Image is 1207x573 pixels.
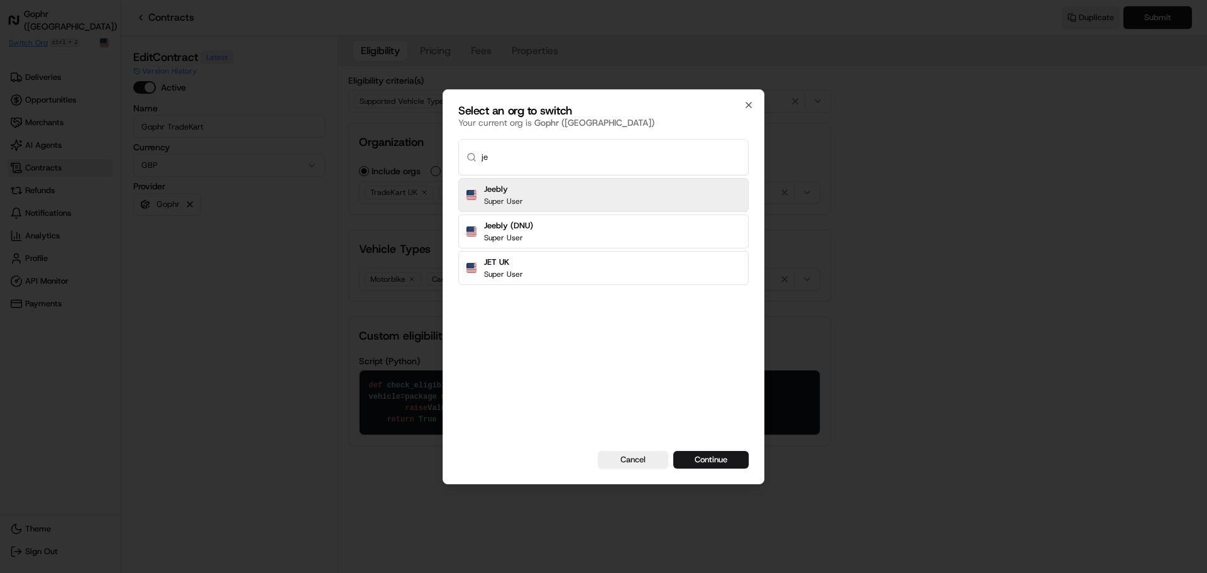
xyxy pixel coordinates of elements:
[458,116,749,129] p: Your current org is
[534,117,654,128] span: Gophr ([GEOGRAPHIC_DATA])
[484,196,523,206] p: Super User
[484,184,523,195] h2: Jeebly
[598,451,668,469] button: Cancel
[673,451,749,469] button: Continue
[484,233,533,243] p: Super User
[466,226,477,236] img: Flag of us
[466,263,477,273] img: Flag of us
[466,190,477,200] img: Flag of us
[484,269,523,279] p: Super User
[482,140,741,175] input: Type to search...
[484,220,533,231] h2: Jeebly (DNU)
[458,175,749,287] div: Suggestions
[458,105,749,116] h2: Select an org to switch
[484,257,523,268] h2: JET UK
